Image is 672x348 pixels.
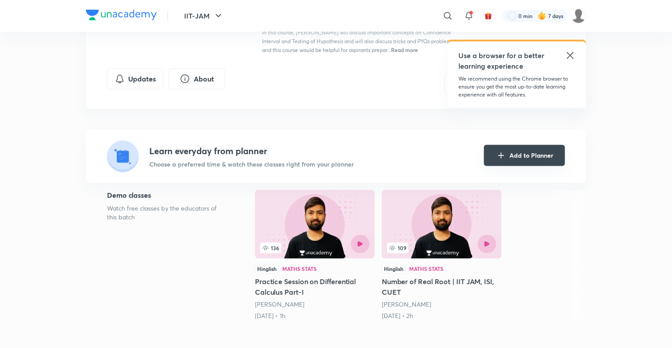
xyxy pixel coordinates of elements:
a: Company Logo [86,10,157,22]
a: 136HinglishMaths StatsPractice Session on Differential Calculus Part-I[PERSON_NAME][DATE] • 1h [255,190,375,320]
a: 109HinglishMaths StatsNumber of Real Root | IIT JAM, ISI, CUET[PERSON_NAME][DATE] • 2h [382,190,502,320]
p: Choose a preferred time & watch these classes right from your planner [149,159,354,169]
div: Harsh Jaiswal [382,300,502,309]
a: Number of Real Root | IIT JAM, ISI, CUET [382,190,502,320]
button: Enrolled [444,74,537,95]
span: Read more [391,46,418,53]
img: streak [538,11,546,20]
span: In this course, [PERSON_NAME] will discuss important concepts on Confidence Interval and Testing ... [262,29,454,53]
a: [PERSON_NAME] [382,300,431,308]
h5: Number of Real Root | IIT JAM, ISI, CUET [382,276,502,297]
span: 109 [387,243,408,253]
button: About [169,68,225,89]
div: Maths Stats [282,266,317,271]
img: Farhan Niazi [571,8,586,23]
button: IIT-JAM [179,7,229,25]
div: Hinglish [255,264,279,274]
button: avatar [481,9,495,23]
p: We recommend using the Chrome browser to ensure you get the most up-to-date learning experience w... [458,75,576,99]
div: Maths Stats [409,266,443,271]
div: Hinglish [382,264,406,274]
h5: Demo classes [107,190,227,200]
button: Add to Planner [484,145,565,166]
button: Updates [107,68,163,89]
div: Harsh Jaiswal [255,300,375,309]
img: Company Logo [86,10,157,20]
img: avatar [484,12,492,20]
span: 136 [260,243,281,253]
div: 23rd Jul • 1h [255,311,375,320]
a: Practice Session on Differential Calculus Part-I [255,190,375,320]
h5: Practice Session on Differential Calculus Part-I [255,276,375,297]
h4: Learn everyday from planner [149,144,354,158]
p: Watch free classes by the educators of this batch [107,204,227,222]
div: 29th Jul • 2h [382,311,502,320]
a: [PERSON_NAME] [255,300,304,308]
h5: Use a browser for a better learning experience [458,50,546,71]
